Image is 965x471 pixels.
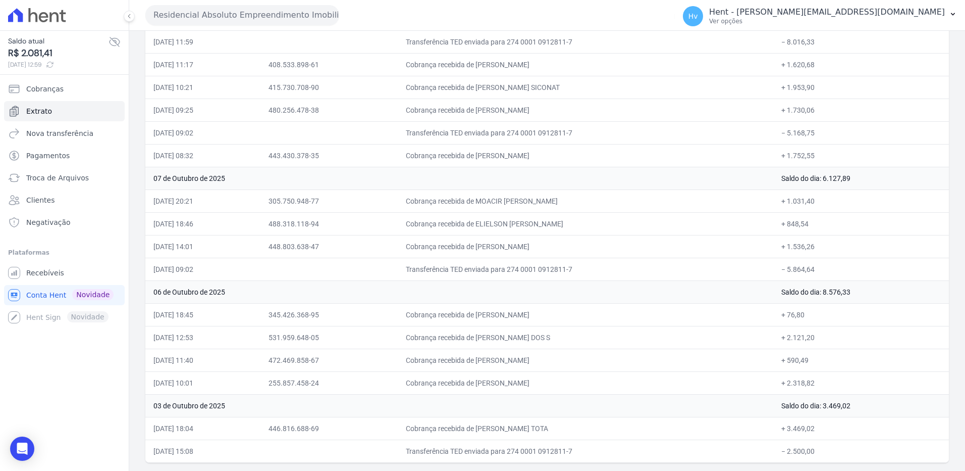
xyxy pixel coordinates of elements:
a: Extrato [4,101,125,121]
td: 03 de Outubro de 2025 [145,394,773,417]
td: [DATE] 09:25 [145,99,260,121]
a: Negativação [4,212,125,232]
td: + 1.752,55 [773,144,949,167]
td: [DATE] 09:02 [145,121,260,144]
a: Nova transferência [4,123,125,144]
td: + 3.469,02 [773,417,949,440]
td: Cobrança recebida de ELIELSON [PERSON_NAME] [398,212,774,235]
td: + 2.121,20 [773,326,949,349]
p: Hent - [PERSON_NAME][EMAIL_ADDRESS][DOMAIN_NAME] [709,7,945,17]
a: Clientes [4,190,125,210]
td: Transferência TED enviada para 274 0001 0912811-7 [398,30,774,53]
td: [DATE] 11:40 [145,349,260,371]
a: Pagamentos [4,146,125,166]
a: Conta Hent Novidade [4,285,125,305]
button: Residencial Absoluto Empreendimento Imobiliario SPE LTDA [145,5,339,25]
span: Conta Hent [26,290,66,300]
a: Troca de Arquivos [4,168,125,188]
td: Transferência TED enviada para 274 0001 0912811-7 [398,258,774,280]
td: 408.533.898-61 [260,53,398,76]
td: − 5.168,75 [773,121,949,144]
td: [DATE] 10:21 [145,76,260,99]
a: Recebíveis [4,263,125,283]
td: 446.816.688-69 [260,417,398,440]
td: 480.256.478-38 [260,99,398,121]
td: [DATE] 11:17 [145,53,260,76]
td: + 590,49 [773,349,949,371]
span: [DATE] 12:59 [8,60,109,69]
td: − 2.500,00 [773,440,949,462]
td: [DATE] 12:53 [145,326,260,349]
span: Cobranças [26,84,64,94]
span: Recebíveis [26,268,64,278]
td: [DATE] 20:21 [145,190,260,212]
td: 531.959.648-05 [260,326,398,349]
td: Cobrança recebida de [PERSON_NAME] TOTA [398,417,774,440]
span: Negativação [26,217,71,227]
span: Nova transferência [26,128,93,138]
a: Cobranças [4,79,125,99]
nav: Sidebar [8,79,121,327]
span: Novidade [72,289,114,300]
td: Transferência TED enviada para 274 0001 0912811-7 [398,440,774,462]
td: + 1.031,40 [773,190,949,212]
span: Saldo atual [8,36,109,46]
td: Cobrança recebida de [PERSON_NAME] DOS S [398,326,774,349]
span: Extrato [26,106,52,116]
td: + 2.318,82 [773,371,949,394]
td: Cobrança recebida de [PERSON_NAME] [398,371,774,394]
td: [DATE] 11:59 [145,30,260,53]
button: Hv Hent - [PERSON_NAME][EMAIL_ADDRESS][DOMAIN_NAME] Ver opções [675,2,965,30]
td: + 1.730,06 [773,99,949,121]
td: 345.426.368-95 [260,303,398,326]
td: 443.430.378-35 [260,144,398,167]
td: [DATE] 18:04 [145,417,260,440]
td: 255.857.458-24 [260,371,398,394]
td: Cobrança recebida de [PERSON_NAME] SICONAT [398,76,774,99]
td: Cobrança recebida de [PERSON_NAME] [398,99,774,121]
td: 472.469.858-67 [260,349,398,371]
td: Cobrança recebida de MOACIR [PERSON_NAME] [398,190,774,212]
td: 488.318.118-94 [260,212,398,235]
td: [DATE] 15:08 [145,440,260,462]
td: [DATE] 18:46 [145,212,260,235]
td: 305.750.948-77 [260,190,398,212]
span: R$ 2.081,41 [8,46,109,60]
td: [DATE] 14:01 [145,235,260,258]
td: Transferência TED enviada para 274 0001 0912811-7 [398,121,774,144]
td: 415.730.708-90 [260,76,398,99]
td: Cobrança recebida de [PERSON_NAME] [398,53,774,76]
td: [DATE] 09:02 [145,258,260,280]
td: + 76,80 [773,303,949,326]
td: + 848,54 [773,212,949,235]
p: Ver opções [709,17,945,25]
td: [DATE] 08:32 [145,144,260,167]
td: − 5.864,64 [773,258,949,280]
td: + 1.620,68 [773,53,949,76]
td: Cobrança recebida de [PERSON_NAME] [398,303,774,326]
td: − 8.016,33 [773,30,949,53]
td: Cobrança recebida de [PERSON_NAME] [398,235,774,258]
span: Troca de Arquivos [26,173,89,183]
td: [DATE] 18:45 [145,303,260,326]
td: + 1.953,90 [773,76,949,99]
td: Cobrança recebida de [PERSON_NAME] [398,144,774,167]
span: Pagamentos [26,151,70,161]
span: Hv [688,13,698,20]
td: [DATE] 10:01 [145,371,260,394]
td: Saldo do dia: 3.469,02 [773,394,949,417]
td: 448.803.638-47 [260,235,398,258]
td: 07 de Outubro de 2025 [145,167,773,190]
div: Plataformas [8,247,121,259]
td: 06 de Outubro de 2025 [145,280,773,303]
td: Cobrança recebida de [PERSON_NAME] [398,349,774,371]
td: Saldo do dia: 6.127,89 [773,167,949,190]
td: Saldo do dia: 8.576,33 [773,280,949,303]
td: + 1.536,26 [773,235,949,258]
div: Open Intercom Messenger [10,437,34,461]
span: Clientes [26,195,55,205]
